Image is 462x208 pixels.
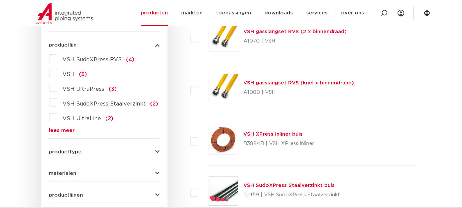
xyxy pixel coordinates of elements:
button: productlijn [49,43,159,48]
img: Thumbnail for VSH XPress Inliner buis [209,125,238,154]
p: B3884B | VSH XPress inliner [243,138,314,149]
img: Thumbnail for VSH gasslangset RVS (2 x binnendraad) [209,23,238,52]
span: (3) [109,86,117,92]
button: producttype [49,149,159,154]
span: (2) [150,101,158,107]
a: VSH XPress Inliner buis [243,132,303,137]
span: (2) [105,116,113,121]
span: (3) [79,72,87,77]
p: A1070 | VSH [243,36,347,47]
a: VSH gasslangset RVS (2 x binnendraad) [243,29,347,34]
a: VSH gasslangset RVS (knel x binnendraad) [243,80,354,85]
p: C1459 | VSH SudoXPress Staalverzinkt [243,190,340,200]
a: VSH SudoXPress Staalverzinkt buis [243,183,335,188]
span: VSH [63,72,75,77]
img: Thumbnail for VSH gasslangset RVS (knel x binnendraad) [209,74,238,103]
span: productlijn [49,43,77,48]
a: lees meer [49,128,159,133]
button: materialen [49,171,159,176]
span: productlijnen [49,193,83,198]
p: A1080 | VSH [243,87,354,98]
button: productlijnen [49,193,159,198]
img: Thumbnail for VSH SudoXPress Staalverzinkt buis [209,177,238,205]
span: VSH SudoXPress Staalverzinkt [63,101,146,107]
span: VSH UltraPress [63,86,104,92]
span: (4) [126,57,134,62]
span: VSH SudoXPress RVS [63,57,122,62]
span: producttype [49,149,82,154]
span: materialen [49,171,76,176]
span: VSH UltraLine [63,116,101,121]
